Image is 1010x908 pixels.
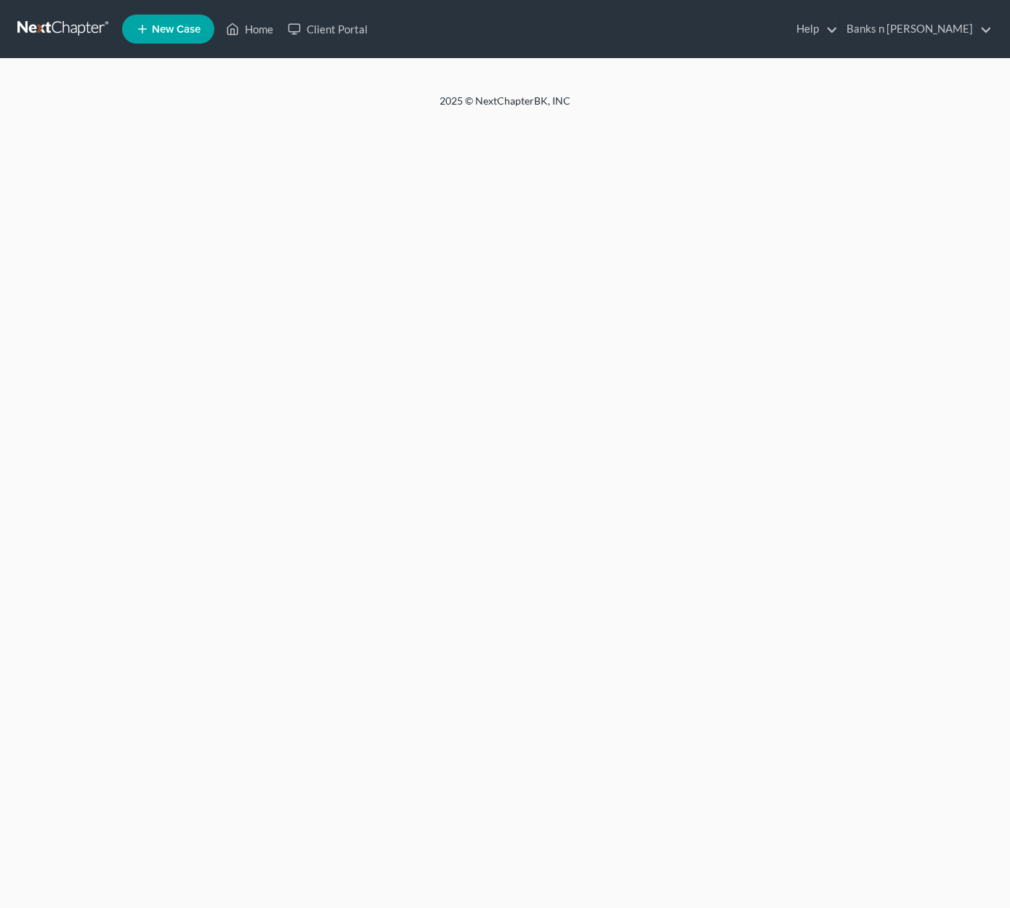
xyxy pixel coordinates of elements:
[789,16,838,42] a: Help
[280,16,375,42] a: Client Portal
[91,94,919,120] div: 2025 © NextChapterBK, INC
[219,16,280,42] a: Home
[839,16,992,42] a: Banks n [PERSON_NAME]
[122,15,214,44] new-legal-case-button: New Case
